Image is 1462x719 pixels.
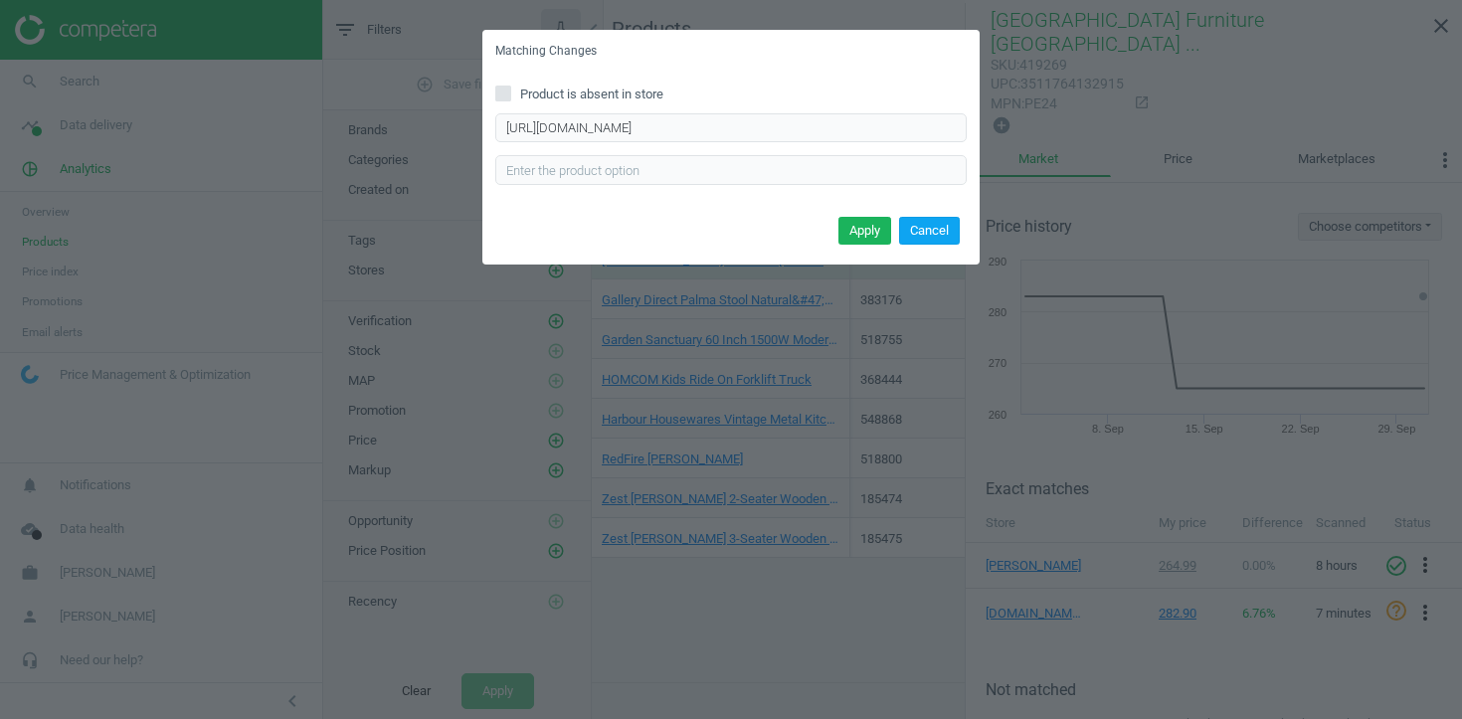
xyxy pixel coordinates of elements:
[516,86,667,103] span: Product is absent in store
[495,43,597,60] h5: Matching Changes
[899,217,960,245] button: Cancel
[495,155,967,185] input: Enter the product option
[838,217,891,245] button: Apply
[495,113,967,143] input: Enter correct product URL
